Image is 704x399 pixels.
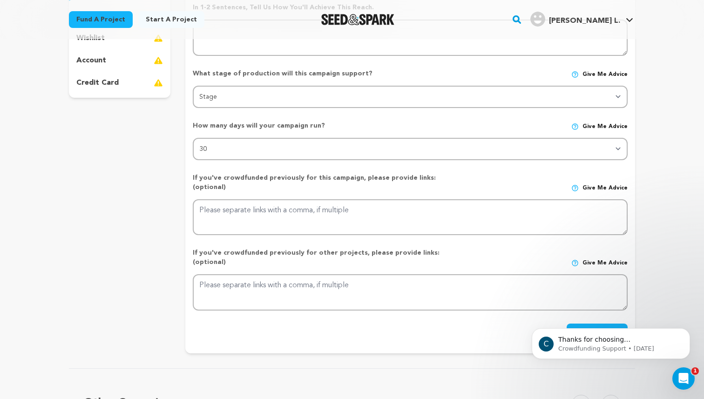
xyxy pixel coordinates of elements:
a: Seed&Spark Homepage [321,14,394,25]
a: Start a project [138,11,204,28]
p: account [76,55,106,66]
span: Give me advice [582,71,628,78]
span: Give me advice [582,184,628,192]
img: user.png [530,12,545,27]
img: help-circle.svg [571,123,579,130]
img: help-circle.svg [571,71,579,78]
img: help-circle.svg [571,184,579,192]
button: account [69,53,170,68]
img: help-circle.svg [571,259,579,267]
p: How many days will your campaign run? [193,121,454,130]
span: Give me advice [582,259,628,267]
span: [PERSON_NAME] L. [549,17,620,25]
div: Sessi-Knott L.'s Profile [530,12,620,27]
span: Give me advice [582,123,628,130]
img: warning-full.svg [154,77,163,88]
span: 1 [691,367,699,375]
a: Sessi-Knott L.'s Profile [528,10,635,27]
iframe: Intercom live chat [672,367,695,390]
img: Seed&Spark Logo Dark Mode [321,14,394,25]
span: Sessi-Knott L.'s Profile [528,10,635,29]
iframe: Intercom notifications message [518,309,704,374]
p: What stage of production will this campaign support? [193,69,454,78]
p: credit card [76,77,119,88]
div: If you've crowdfunded previously for other projects, please provide links: (optional) [193,248,454,267]
button: credit card [69,75,170,90]
a: Fund a project [69,11,133,28]
p: If you've crowdfunded previously for this campaign, please provide links: (optional) [193,173,454,192]
img: warning-full.svg [154,55,163,66]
